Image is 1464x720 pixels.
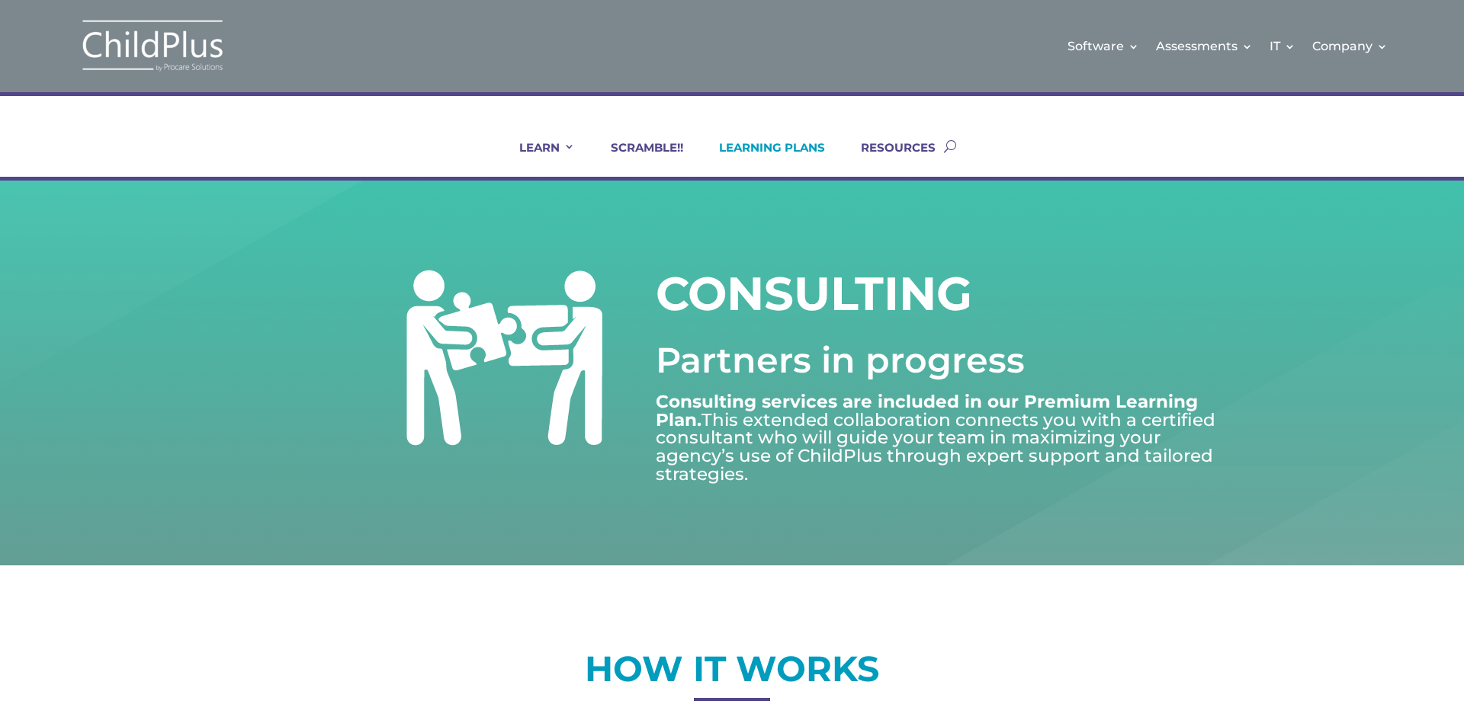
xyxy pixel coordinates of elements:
[656,409,1215,485] span: This extended collaboration connects you with a certified consultant who will guide your team in ...
[842,140,936,177] a: RESOURCES
[700,140,825,177] a: LEARNING PLANS
[1067,15,1139,77] a: Software
[1215,555,1464,720] iframe: Chat Widget
[656,327,1220,393] p: Partners in progress
[1312,15,1388,77] a: Company
[656,391,1198,430] strong: Consulting services are included in our Premium Learning Plan.
[500,140,575,177] a: LEARN
[656,264,1060,331] h1: CONSULTING
[1270,15,1295,77] a: IT
[592,140,683,177] a: SCRAMBLE!!
[1156,15,1253,77] a: Assessments
[244,646,1220,699] h2: HOW IT WORKS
